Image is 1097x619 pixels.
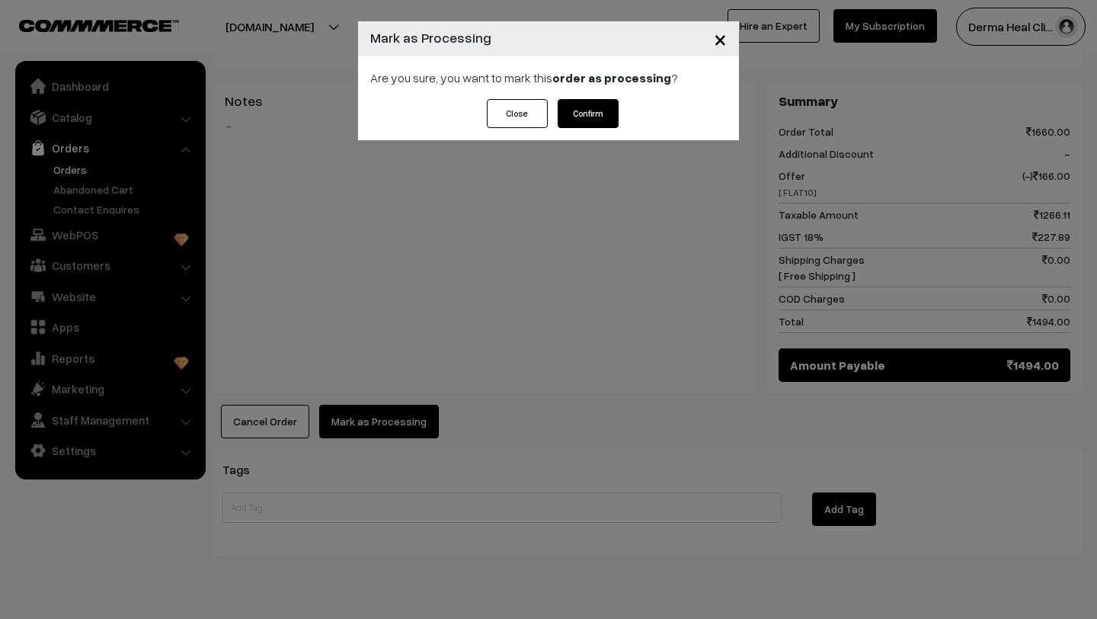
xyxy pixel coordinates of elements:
[552,70,671,85] strong: order as processing
[558,99,619,128] button: Confirm
[370,27,491,48] h4: Mark as Processing
[487,99,548,128] button: Close
[714,24,727,53] span: ×
[702,15,739,63] button: Close
[358,56,739,99] div: Are you sure, you want to mark this ?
